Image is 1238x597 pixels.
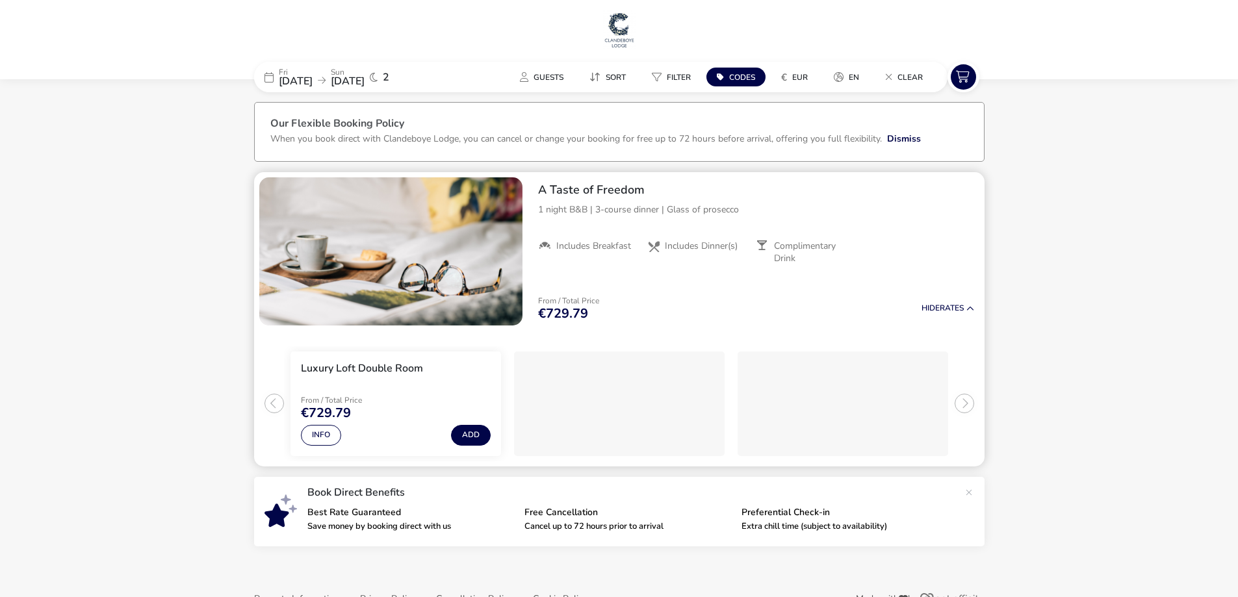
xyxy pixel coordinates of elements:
[383,72,389,83] span: 2
[667,72,691,83] span: Filter
[729,72,755,83] span: Codes
[301,362,423,375] h3: Luxury Loft Double Room
[534,72,563,83] span: Guests
[270,133,882,145] p: When you book direct with Clandeboye Lodge, you can cancel or change your booking for free up to ...
[284,346,508,461] swiper-slide: 1 / 3
[875,68,938,86] naf-pibe-menu-bar-item: Clear
[524,522,731,531] p: Cancel up to 72 hours prior to arrival
[922,304,974,312] button: HideRates
[849,72,859,83] span: en
[270,118,968,132] h3: Our Flexible Booking Policy
[451,425,491,446] button: Add
[259,177,522,325] swiper-slide: 1 / 1
[641,68,706,86] naf-pibe-menu-bar-item: Filter
[538,307,588,320] span: €729.79
[301,425,341,446] button: Info
[279,68,313,76] p: Fri
[771,68,823,86] naf-pibe-menu-bar-item: €EUR
[579,68,636,86] button: Sort
[792,72,808,83] span: EUR
[823,68,870,86] button: en
[556,240,631,252] span: Includes Breakfast
[706,68,771,86] naf-pibe-menu-bar-item: Codes
[254,62,449,92] div: Fri[DATE]Sun[DATE]2
[665,240,738,252] span: Includes Dinner(s)
[781,71,787,84] i: €
[897,72,923,83] span: Clear
[279,74,313,88] span: [DATE]
[331,74,365,88] span: [DATE]
[875,68,933,86] button: Clear
[307,522,514,531] p: Save money by booking direct with us
[771,68,818,86] button: €EUR
[301,396,412,404] p: From / Total Price
[524,508,731,517] p: Free Cancellation
[774,240,855,264] span: Complimentary Drink
[538,203,974,216] p: 1 night B&B | 3-course dinner | Glass of prosecco
[307,508,514,517] p: Best Rate Guaranteed
[307,487,959,498] p: Book Direct Benefits
[742,508,948,517] p: Preferential Check-in
[509,68,574,86] button: Guests
[606,72,626,83] span: Sort
[823,68,875,86] naf-pibe-menu-bar-item: en
[641,68,701,86] button: Filter
[579,68,641,86] naf-pibe-menu-bar-item: Sort
[603,10,636,49] img: Main Website
[922,303,940,313] span: Hide
[509,68,579,86] naf-pibe-menu-bar-item: Guests
[731,346,955,461] swiper-slide: 3 / 3
[508,346,731,461] swiper-slide: 2 / 3
[331,68,365,76] p: Sun
[301,407,351,420] span: €729.79
[742,522,948,531] p: Extra chill time (subject to availability)
[887,132,921,146] button: Dismiss
[538,183,974,197] h2: A Taste of Freedom
[538,297,599,305] p: From / Total Price
[528,172,985,275] div: A Taste of Freedom1 night B&B | 3-course dinner | Glass of proseccoIncludes BreakfastIncludes Din...
[706,68,766,86] button: Codes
